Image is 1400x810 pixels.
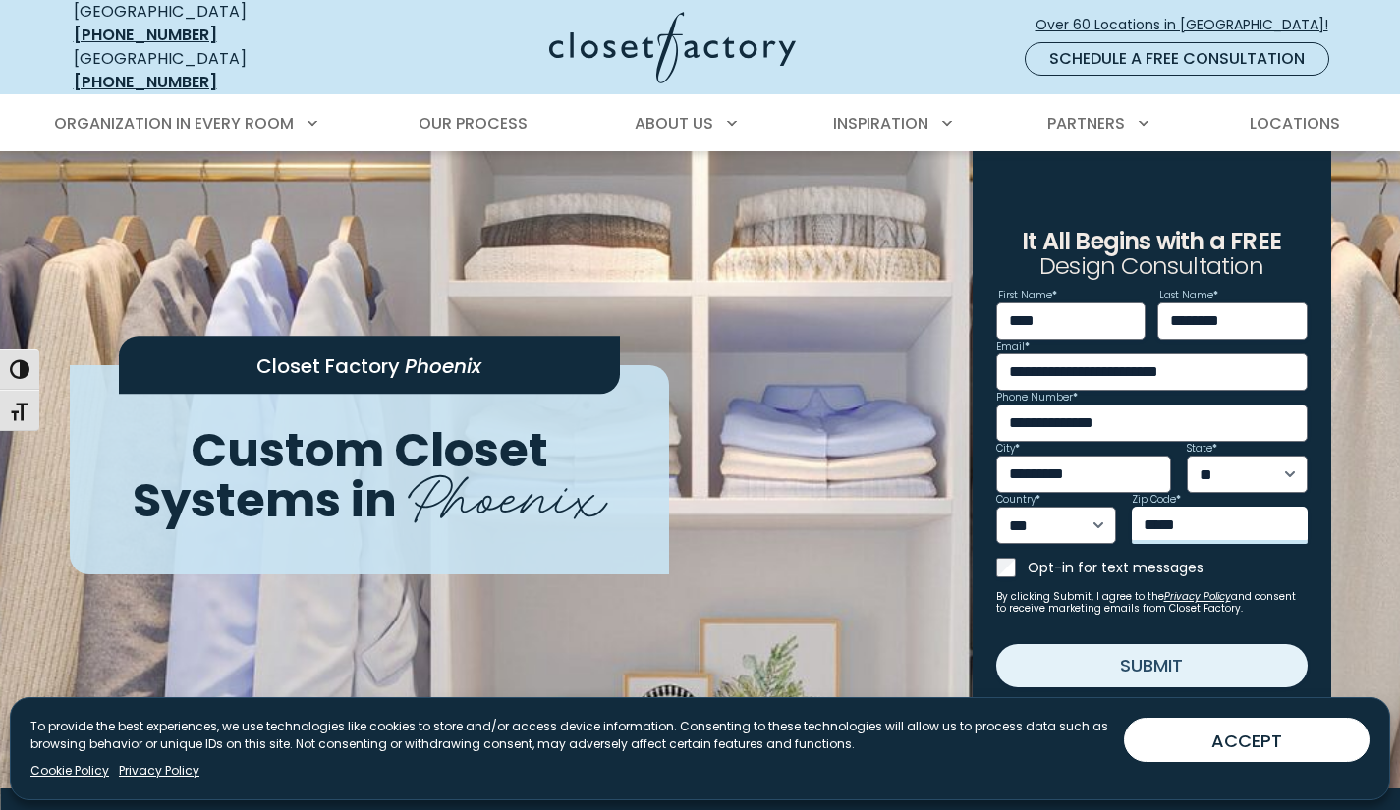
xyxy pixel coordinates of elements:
span: Phoenix [408,447,606,536]
span: Inspiration [833,112,928,135]
span: Our Process [419,112,528,135]
a: Over 60 Locations in [GEOGRAPHIC_DATA]! [1035,8,1345,42]
span: Phoenix [405,352,481,380]
label: Opt-in for text messages [1028,558,1308,577]
span: Design Consultation [1039,250,1263,283]
label: City [996,444,1020,454]
span: Organization in Every Room [54,112,294,135]
button: ACCEPT [1124,718,1370,762]
img: Closet Factory Logo [549,12,796,83]
button: Submit [996,644,1308,687]
div: [GEOGRAPHIC_DATA] [74,47,359,94]
a: Cookie Policy [30,762,109,780]
span: Partners [1047,112,1125,135]
label: Email [996,342,1030,351]
label: Zip Code [1132,495,1181,505]
a: Privacy Policy [1164,589,1231,604]
small: By clicking Submit, I agree to the and consent to receive marketing emails from Closet Factory. [996,591,1308,615]
label: Phone Number [996,393,1078,403]
span: About Us [635,112,713,135]
span: Locations [1250,112,1340,135]
label: Last Name [1159,291,1218,300]
nav: Primary Menu [40,96,1361,151]
a: Schedule a Free Consultation [1025,42,1329,76]
a: Privacy Policy [119,762,199,780]
span: Closet Factory [256,352,400,380]
a: [PHONE_NUMBER] [74,24,217,46]
a: [PHONE_NUMBER] [74,71,217,93]
p: To provide the best experiences, we use technologies like cookies to store and/or access device i... [30,718,1108,753]
label: State [1187,444,1217,454]
label: First Name [998,291,1057,300]
span: Custom Closet Systems in [133,417,548,533]
span: Over 60 Locations in [GEOGRAPHIC_DATA]! [1036,15,1344,35]
label: Country [996,495,1040,505]
span: It All Begins with a FREE [1022,225,1281,257]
